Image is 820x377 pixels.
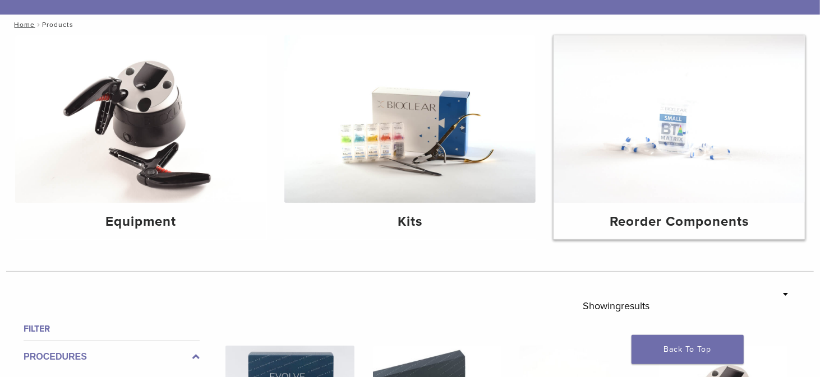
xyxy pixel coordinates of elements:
span: / [35,22,42,27]
nav: Products [6,15,814,35]
label: Procedures [24,350,200,364]
p: Showing results [583,294,650,318]
h4: Filter [24,322,200,336]
a: Back To Top [632,335,744,364]
h4: Reorder Components [563,212,796,232]
img: Reorder Components [554,35,805,203]
h4: Kits [293,212,527,232]
img: Equipment [15,35,266,203]
h4: Equipment [24,212,257,232]
a: Equipment [15,35,266,239]
a: Reorder Components [554,35,805,239]
img: Kits [284,35,536,203]
a: Home [11,21,35,29]
a: Kits [284,35,536,239]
